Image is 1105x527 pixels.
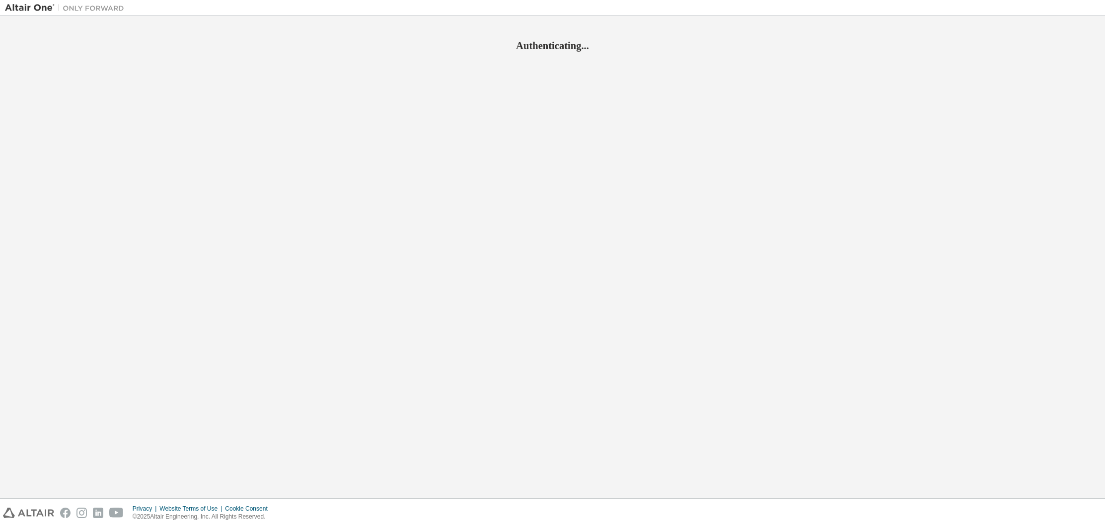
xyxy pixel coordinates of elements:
img: youtube.svg [109,508,124,518]
img: facebook.svg [60,508,71,518]
img: instagram.svg [76,508,87,518]
img: altair_logo.svg [3,508,54,518]
img: Altair One [5,3,129,13]
div: Privacy [133,505,159,513]
p: © 2025 Altair Engineering, Inc. All Rights Reserved. [133,513,274,521]
div: Website Terms of Use [159,505,225,513]
div: Cookie Consent [225,505,273,513]
img: linkedin.svg [93,508,103,518]
h2: Authenticating... [5,39,1100,52]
